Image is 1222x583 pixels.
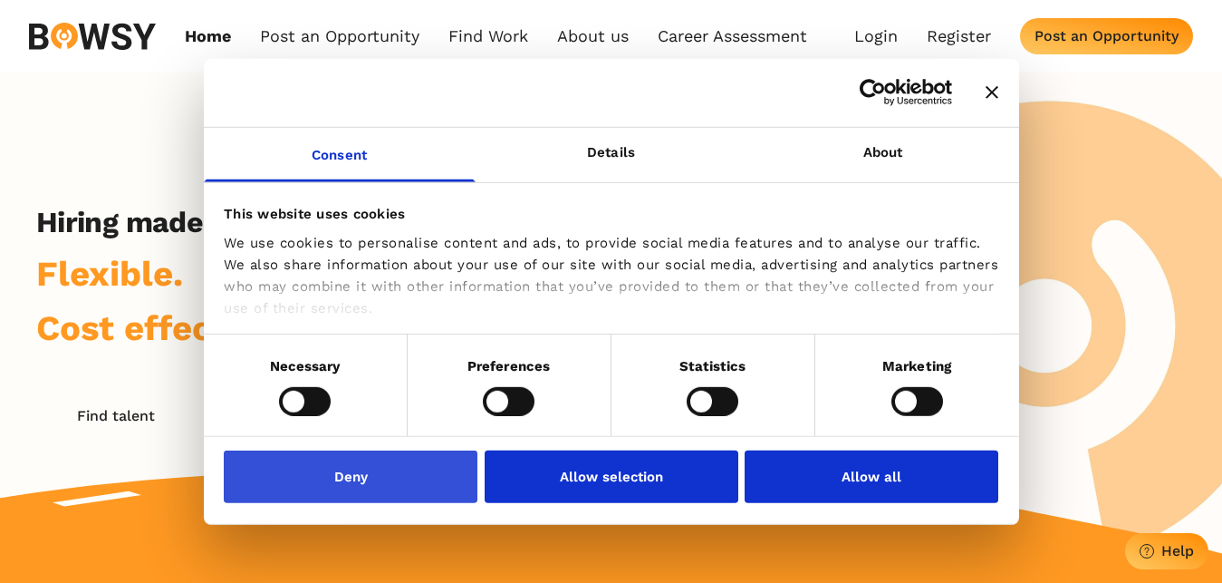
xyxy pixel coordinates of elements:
div: Help [1161,542,1194,559]
strong: Necessary [270,357,341,374]
a: Consent [204,127,476,181]
strong: Preferences [467,357,550,374]
button: Close banner [986,86,998,99]
a: Register [927,26,991,46]
button: Allow selection [485,451,738,503]
button: Find talent [36,398,195,434]
a: Career Assessment [658,26,807,46]
button: Help [1125,533,1208,569]
h2: Hiring made simple. [36,205,310,239]
button: Post an Opportunity [1020,18,1193,54]
div: We use cookies to personalise content and ads, to provide social media features and to analyse ou... [224,231,998,318]
a: Usercentrics Cookiebot - opens in a new window [794,79,952,106]
button: Deny [224,451,477,503]
img: svg%3e [29,23,156,50]
span: Cost effective. [36,307,287,348]
div: Post an Opportunity [1034,27,1179,44]
div: Find talent [77,407,155,424]
a: About [747,127,1019,181]
a: Login [854,26,898,46]
a: Details [476,127,747,181]
span: Flexible. [36,253,183,294]
strong: Marketing [882,357,951,374]
div: This website uses cookies [224,203,998,225]
button: Allow all [745,451,998,503]
strong: Statistics [679,357,746,374]
a: Home [185,26,231,46]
